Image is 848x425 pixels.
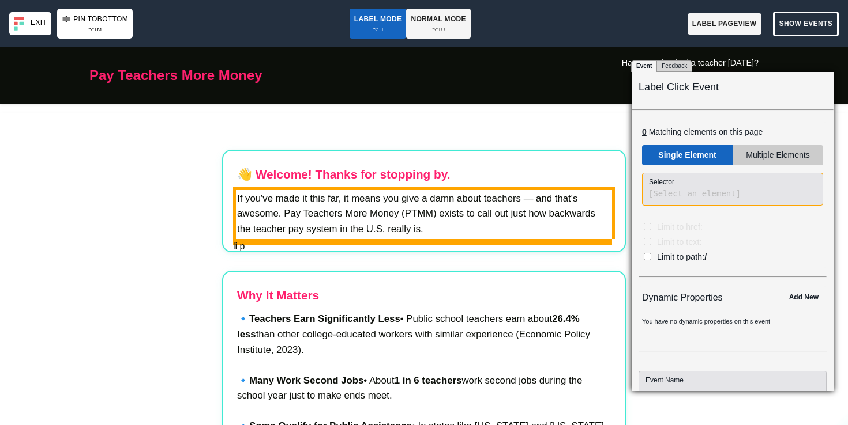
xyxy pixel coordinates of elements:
p: 🔹 • About work second jobs during the school year just to make ends meet. [237,373,611,404]
p: 🔹 • Public school teachers earn about than other college-educated workers with similar experience... [237,312,611,358]
h2: Why It Matters [237,286,611,305]
p: If you've made it this far, it means you give a damn about teachers — and that's awesome. Pay Tea... [237,191,611,238]
strong: Teachers Earn Significantly Less [249,313,400,324]
strong: 26.4% less [237,313,580,340]
a: Pay Teachers More Money [89,64,262,86]
span: Have you thanked a teacher [DATE]? [622,56,759,70]
strong: 1 in 6 teachers [395,375,462,386]
strong: Many Work Second Jobs [249,375,363,386]
h2: 👋 Welcome! Thanks for stopping by. [237,165,611,184]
